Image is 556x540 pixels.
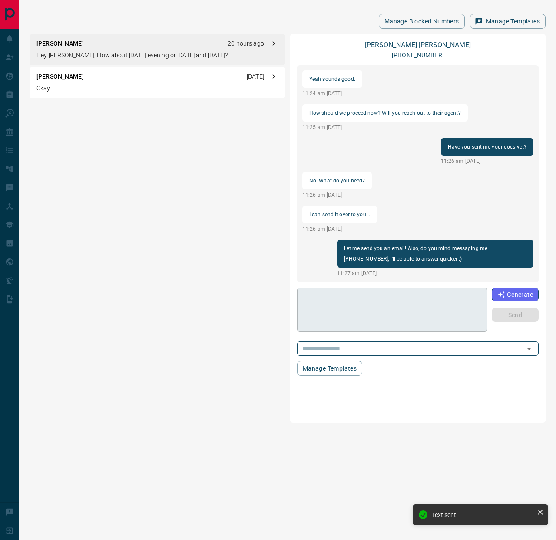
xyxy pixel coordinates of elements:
[36,39,84,48] p: [PERSON_NAME]
[492,288,539,301] button: Generate
[309,209,370,220] p: I can send it over to you...
[302,89,362,97] p: 11:24 am [DATE]
[302,123,468,131] p: 11:25 am [DATE]
[36,51,278,60] p: Hey [PERSON_NAME], How about [DATE] evening or [DATE] and [DATE]?
[36,72,84,81] p: [PERSON_NAME]
[228,39,264,48] p: 20 hours ago
[523,343,535,355] button: Open
[365,41,471,49] a: [PERSON_NAME] [PERSON_NAME]
[309,74,355,84] p: Yeah sounds good.
[337,269,533,277] p: 11:27 am [DATE]
[470,14,546,29] button: Manage Templates
[441,157,534,165] p: 11:26 am [DATE]
[302,191,372,199] p: 11:26 am [DATE]
[379,14,465,29] button: Manage Blocked Numbers
[392,51,444,60] p: [PHONE_NUMBER]
[309,176,365,186] p: No. What do you need?
[309,108,461,118] p: How should we proceed now? Will you reach out to their agent?
[302,225,377,233] p: 11:26 am [DATE]
[344,243,526,264] p: Let me send you an email! Also, do you mind messaging me [PHONE_NUMBER], I'll be able to answer q...
[36,84,278,93] p: Okay
[297,361,362,376] button: Manage Templates
[448,142,527,152] p: Have you sent me your docs yet?
[247,72,264,81] p: [DATE]
[432,511,533,518] div: Text sent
